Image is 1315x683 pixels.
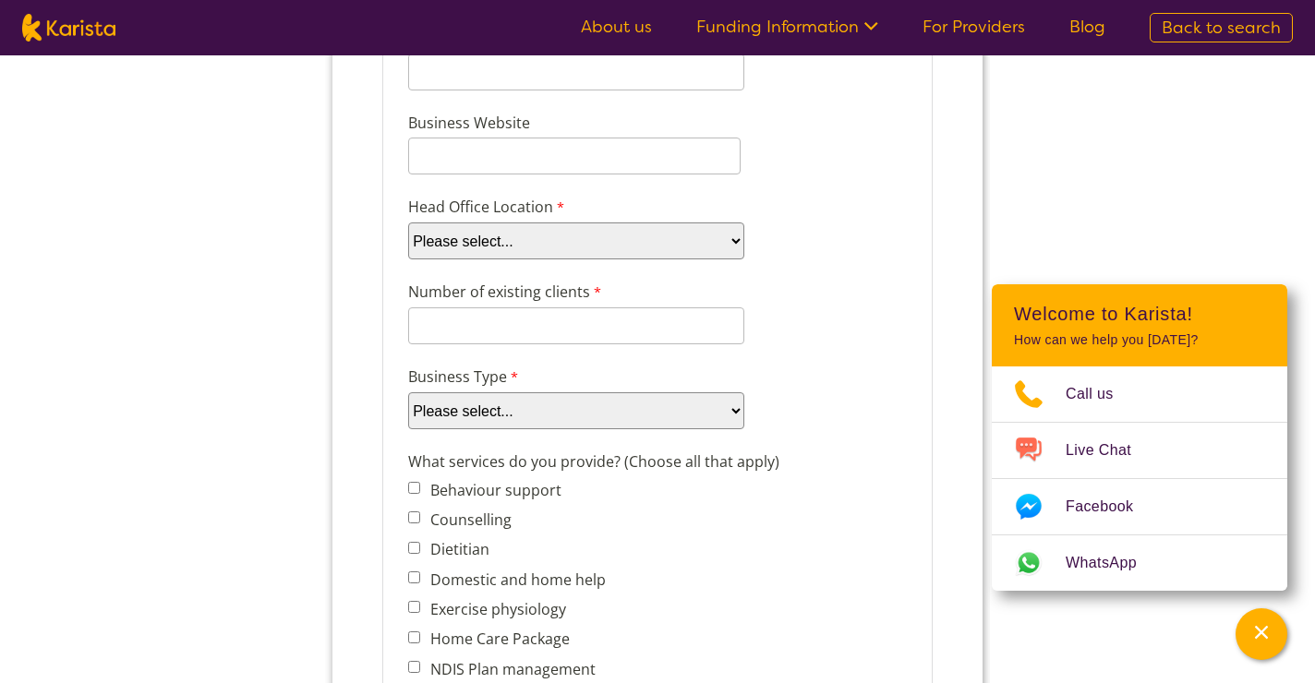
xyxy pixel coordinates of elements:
input: Business Website [83,261,416,298]
span: Live Chat [1066,437,1153,464]
p: How can we help you [DATE]? [1014,332,1265,348]
label: Business trading name [83,66,259,92]
label: Dietitian [99,663,163,683]
span: Call us [1066,380,1136,408]
input: Number of existing clients [83,431,419,468]
a: Web link opens in a new tab. [992,535,1287,591]
h2: Welcome to Karista! [1014,303,1265,325]
label: Number of existing clients [83,404,281,431]
button: Channel Menu [1236,608,1287,660]
span: WhatsApp [1066,549,1159,577]
a: About us [581,16,652,38]
a: Funding Information [696,16,878,38]
label: Behaviour support [99,604,235,624]
select: Head Office Location [83,346,419,383]
label: What services do you provide? (Choose all that apply) [83,574,459,600]
label: Business Website [83,235,328,261]
input: ABN [83,177,419,214]
label: ABN [83,150,128,177]
legend: Company details [76,28,207,48]
div: Channel Menu [992,284,1287,591]
a: For Providers [923,16,1025,38]
img: Karista logo [22,14,115,42]
label: Counselling [99,633,186,653]
ul: Choose channel [992,366,1287,591]
span: Back to search [1162,17,1281,39]
label: Head Office Location [83,319,263,346]
label: Business Type [83,489,263,516]
a: Back to search [1150,13,1293,42]
span: Facebook [1066,493,1155,521]
input: Business trading name [83,92,582,129]
a: Blog [1069,16,1105,38]
select: Business Type [83,516,419,553]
